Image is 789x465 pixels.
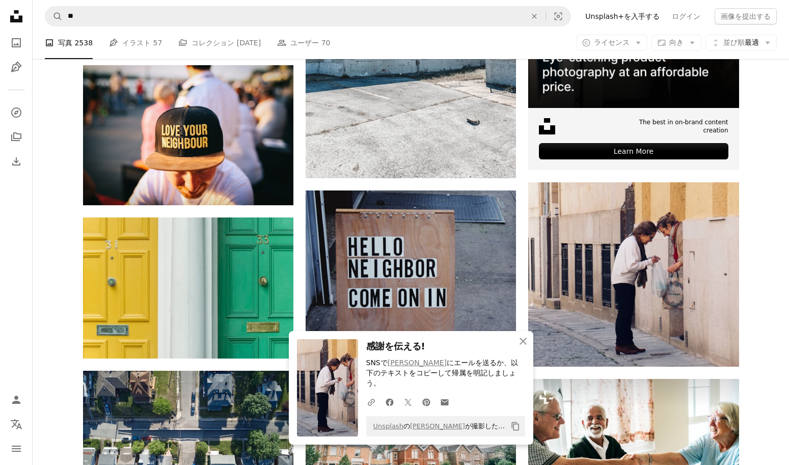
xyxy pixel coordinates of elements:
button: メニュー [6,439,26,459]
a: 黄色いドアの横の緑のドア [83,283,293,292]
span: 向き [669,38,684,46]
a: 昼間の緑の木々と白い家々の空撮 [83,425,293,434]
a: ユーザー 70 [277,26,330,59]
a: ダウンロード履歴 [6,151,26,172]
span: [DATE] [237,37,261,48]
a: こんにちは隣人と茶色の木の板は、看板に来ます [306,258,516,267]
span: 最適 [723,38,759,48]
span: The best in on-brand content creation [612,118,728,135]
img: 黄色いドアの横の緑のドア [83,217,293,358]
span: 57 [153,37,162,48]
a: コレクション [6,127,26,147]
a: Twitterでシェアする [399,392,417,412]
img: 昼間は隣人愛のプリントで黒い帽子をかぶった男 [83,65,293,205]
form: サイト内でビジュアルを探す [45,6,571,26]
a: Pinterestでシェアする [417,392,436,412]
span: 70 [321,37,331,48]
a: ホーム — Unsplash [6,6,26,29]
button: Unsplashで検索する [45,7,63,26]
a: [PERSON_NAME] [410,422,465,430]
a: ログイン / 登録する [6,390,26,410]
a: イラスト 57 [109,26,162,59]
button: 言語 [6,414,26,434]
button: ライセンス [576,35,647,51]
a: ログイン [666,8,706,24]
a: 白い長袖シャツと黒いズボンを着た女性が昼間に歩道に立つ [528,270,739,279]
button: 向き [651,35,701,51]
img: file-1631678316303-ed18b8b5cb9cimage [539,118,555,134]
button: クリップボードにコピーする [507,418,524,435]
span: の が撮影した写真 [368,418,507,434]
a: 握手をするカジュアルな高齢者 [528,445,739,454]
button: ビジュアル検索 [546,7,570,26]
span: ライセンス [594,38,630,46]
a: Unsplash+を入手する [579,8,666,24]
img: 白い長袖シャツと黒いズボンを着た女性が昼間に歩道に立つ [528,182,739,367]
a: Facebookでシェアする [380,392,399,412]
a: コレクション [DATE] [178,26,261,59]
a: Eメールでシェアする [436,392,454,412]
p: SNSで にエールを送るか、以下のテキストをコピーして帰属を明記しましょう。 [366,358,525,389]
button: 全てクリア [523,7,546,26]
a: [PERSON_NAME] [388,359,447,367]
a: イラスト [6,57,26,77]
span: 並び順 [723,38,745,46]
a: 昼間は隣人愛のプリントで黒い帽子をかぶった男 [83,130,293,140]
h3: 感謝を伝える! [366,339,525,354]
a: Unsplash [373,422,403,430]
button: 画像を提出する [715,8,777,24]
button: 並び順最適 [705,35,777,51]
a: 探す [6,102,26,123]
a: 写真 [6,33,26,53]
img: こんにちは隣人と茶色の木の板は、看板に来ます [306,190,516,335]
div: Learn More [539,143,728,159]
